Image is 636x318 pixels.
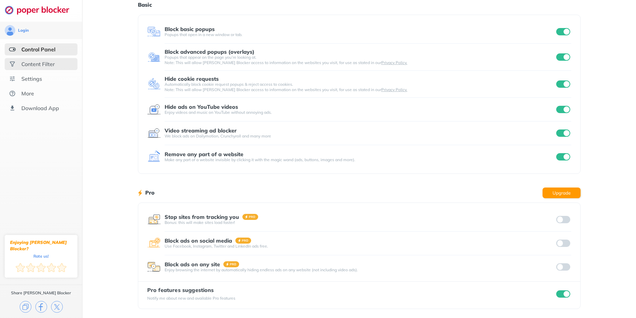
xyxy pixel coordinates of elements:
div: Popups that appear on the page you’re looking at. Note: This will allow [PERSON_NAME] Blocker acc... [165,55,555,65]
img: feature icon [147,77,161,91]
img: social.svg [9,61,16,67]
img: x.svg [51,301,63,313]
img: facebook.svg [35,301,47,313]
img: feature icon [147,150,161,164]
div: We block ads on Dailymotion, Crunchyroll and many more [165,133,555,139]
img: about.svg [9,90,16,97]
div: Block ads on any site [165,261,220,267]
h1: Pro [145,188,155,197]
img: copy.svg [20,301,31,313]
img: feature icon [147,260,161,274]
div: Share [PERSON_NAME] Blocker [11,290,71,296]
img: feature icon [147,126,161,140]
div: Enjoying [PERSON_NAME] Blocker? [10,239,72,252]
div: Notify me about new and available Pro features [147,296,235,301]
h1: Basic [138,0,581,9]
button: Upgrade [543,188,581,198]
div: Block advanced popups (overlays) [165,49,254,55]
div: Content Filter [21,61,55,67]
div: Video streaming ad blocker [165,127,237,133]
div: Download App [21,105,59,111]
img: feature icon [147,25,161,38]
div: Automatically block cookie request popups & reject access to cookies. Note: This will allow [PERS... [165,82,555,92]
div: Enjoy browsing the internet by automatically hiding endless ads on any website (not including vid... [165,267,555,273]
div: Settings [21,75,42,82]
div: More [21,90,34,97]
div: Use Facebook, Instagram, Twitter and LinkedIn ads free. [165,244,555,249]
img: feature icon [147,50,161,64]
div: Login [18,28,29,33]
img: lighting bolt [138,189,142,197]
div: Hide ads on YouTube videos [165,104,238,110]
div: Remove any part of a website [165,151,243,157]
img: feature icon [147,237,161,250]
img: pro-badge.svg [242,214,258,220]
div: Hide cookie requests [165,76,219,82]
img: settings.svg [9,75,16,82]
a: Privacy Policy. [381,87,407,92]
div: Stop sites from tracking you [165,214,239,220]
div: Popups that open in a new window or tab. [165,32,555,37]
img: feature icon [147,103,161,116]
div: Block ads on social media [165,238,232,244]
img: logo-webpage.svg [5,5,76,15]
img: pro-badge.svg [223,261,239,267]
img: pro-badge.svg [235,238,251,244]
div: Enjoy videos and music on YouTube without annoying ads. [165,110,555,115]
a: Privacy Policy. [381,60,407,65]
img: download-app.svg [9,105,16,111]
div: Control Panel [21,46,55,53]
img: avatar.svg [5,25,15,36]
img: features-selected.svg [9,46,16,53]
img: feature icon [147,213,161,226]
div: Bonus: this will make sites load faster! [165,220,555,225]
div: Block basic popups [165,26,215,32]
div: Rate us! [33,255,49,258]
div: Pro features suggestions [147,287,235,293]
div: Make any part of a website invisible by clicking it with the magic wand (ads, buttons, images and... [165,157,555,163]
